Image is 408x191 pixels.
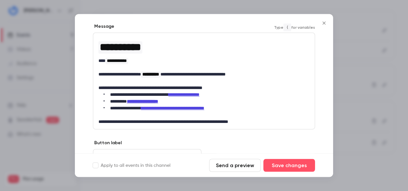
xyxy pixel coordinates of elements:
[93,150,201,164] div: editor
[217,150,314,165] div: editor
[93,162,170,169] label: Apply to all events in this channel
[93,140,122,146] label: Button label
[263,159,315,172] button: Save changes
[209,159,261,172] button: Send a preview
[283,24,291,31] code: {
[318,17,331,30] button: Close
[93,24,114,30] label: Message
[93,33,315,129] div: editor
[274,24,315,31] span: Type for variables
